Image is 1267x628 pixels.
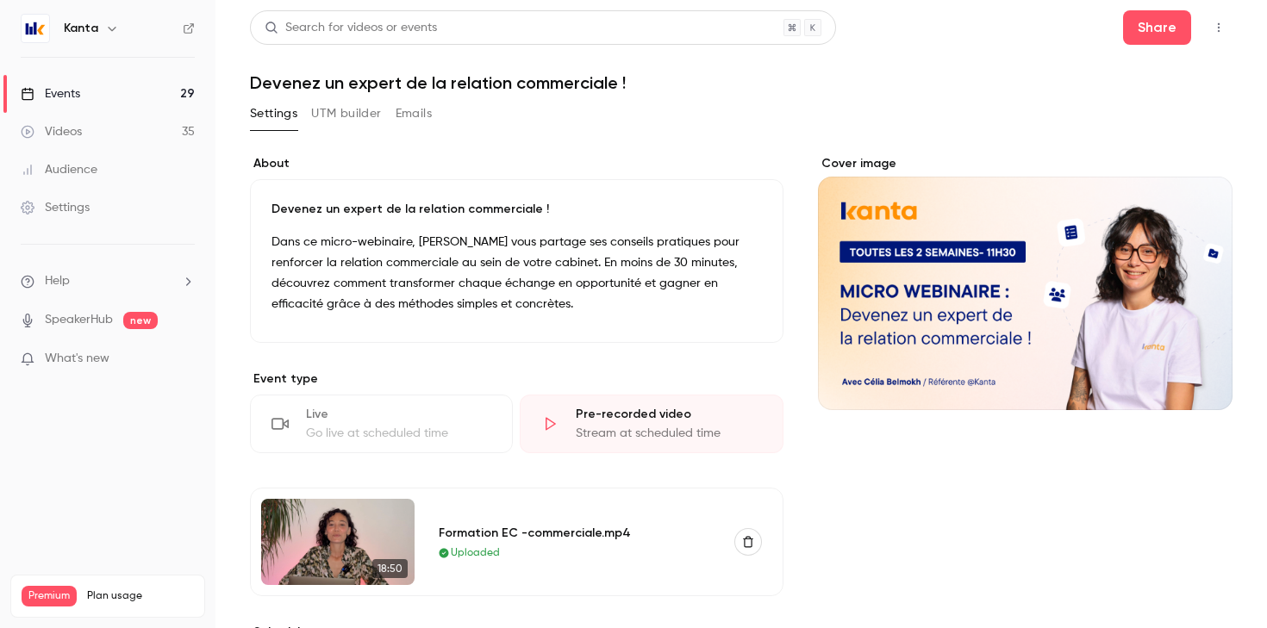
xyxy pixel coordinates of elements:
div: Audience [21,161,97,178]
span: Help [45,272,70,290]
span: Uploaded [451,545,500,561]
iframe: Noticeable Trigger [174,351,195,367]
div: Search for videos or events [265,19,437,37]
span: Premium [22,586,77,606]
button: UTM builder [311,100,381,127]
span: 18:50 [372,559,408,578]
button: Share [1123,10,1191,45]
button: Emails [396,100,432,127]
li: help-dropdown-opener [21,272,195,290]
div: LiveGo live at scheduled time [250,395,513,453]
h6: Kanta [64,20,98,37]
label: Cover image [818,155,1233,172]
span: new [123,312,158,329]
div: Pre-recorded video [576,406,761,423]
div: Go live at scheduled time [306,425,491,442]
span: What's new [45,350,109,368]
h1: Devenez un expert de la relation commerciale ! [250,72,1233,93]
div: Formation EC -commerciale.mp4 [439,524,714,542]
div: Events [21,85,80,103]
span: Plan usage [87,589,194,603]
p: Dans ce micro-webinaire, [PERSON_NAME] vous partage ses conseils pratiques pour renforcer la rela... [271,232,762,314]
div: Settings [21,199,90,216]
button: Settings [250,100,297,127]
p: Event type [250,370,783,388]
div: Pre-recorded videoStream at scheduled time [520,395,783,453]
div: Stream at scheduled time [576,425,761,442]
a: SpeakerHub [45,311,113,329]
div: Videos [21,123,82,140]
section: Cover image [818,155,1233,410]
p: Devenez un expert de la relation commerciale ! [271,201,762,218]
div: Live [306,406,491,423]
label: About [250,155,783,172]
img: Kanta [22,15,49,42]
